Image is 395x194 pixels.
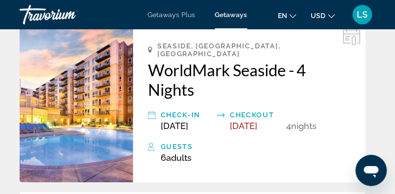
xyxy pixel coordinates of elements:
span: 4 [287,121,292,131]
img: WorldMark Seaside - 4 Nights [20,23,133,183]
span: Seaside, [GEOGRAPHIC_DATA], [GEOGRAPHIC_DATA] [157,43,351,58]
iframe: Button to launch messaging window [356,155,387,186]
span: 6 [161,153,192,163]
span: LS [357,10,368,20]
div: Check-In [161,109,212,121]
div: Guests [161,141,351,153]
span: [DATE] [230,121,257,131]
a: WorldMark Seaside - 4 Nights [148,61,351,100]
button: User Menu [350,4,375,25]
button: Change language [278,8,296,22]
span: Nights [292,121,317,131]
span: Adults [166,153,192,163]
button: Change currency [311,8,335,22]
a: Getaways [215,11,247,19]
a: Travorium [20,2,118,27]
span: [DATE] [161,121,188,131]
div: Checkout [230,109,281,121]
a: Getaways Plus [148,11,196,19]
span: USD [311,12,326,20]
span: en [278,12,287,20]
